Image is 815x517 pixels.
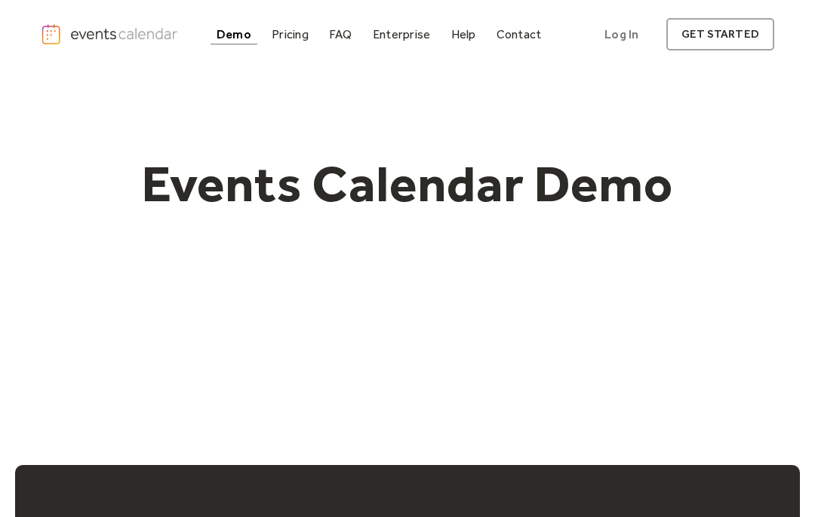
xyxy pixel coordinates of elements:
a: FAQ [323,24,358,44]
a: Help [445,24,482,44]
h1: Events Calendar Demo [118,153,697,215]
div: Enterprise [373,30,430,38]
div: Demo [217,30,251,38]
div: Contact [497,30,542,38]
a: Log In [589,18,654,50]
div: Help [451,30,476,38]
a: get started [666,18,774,50]
a: Demo [211,24,257,44]
a: Pricing [266,24,315,44]
a: Contact [491,24,548,44]
a: Enterprise [367,24,436,44]
div: Pricing [272,30,309,38]
div: FAQ [329,30,352,38]
a: home [41,23,180,45]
